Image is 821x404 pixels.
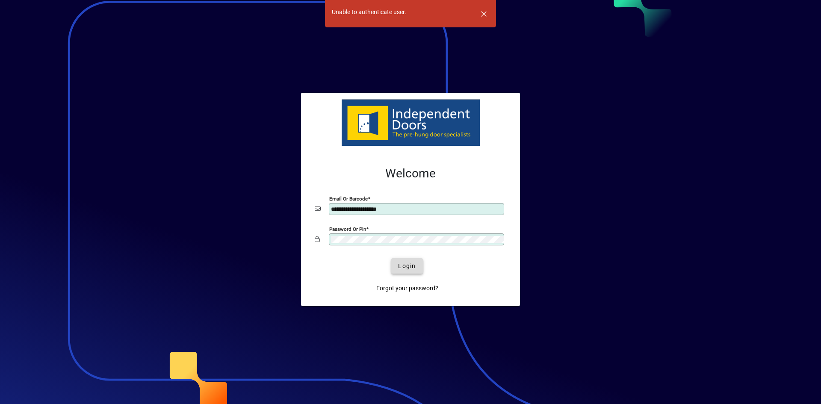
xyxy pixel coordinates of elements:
span: Login [398,262,416,271]
button: Dismiss [473,3,494,24]
mat-label: Password or Pin [329,226,366,232]
mat-label: Email or Barcode [329,196,368,202]
a: Forgot your password? [373,280,442,296]
h2: Welcome [315,166,506,181]
span: Forgot your password? [376,284,438,293]
button: Login [391,258,422,274]
div: Unable to authenticate user. [332,8,406,17]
